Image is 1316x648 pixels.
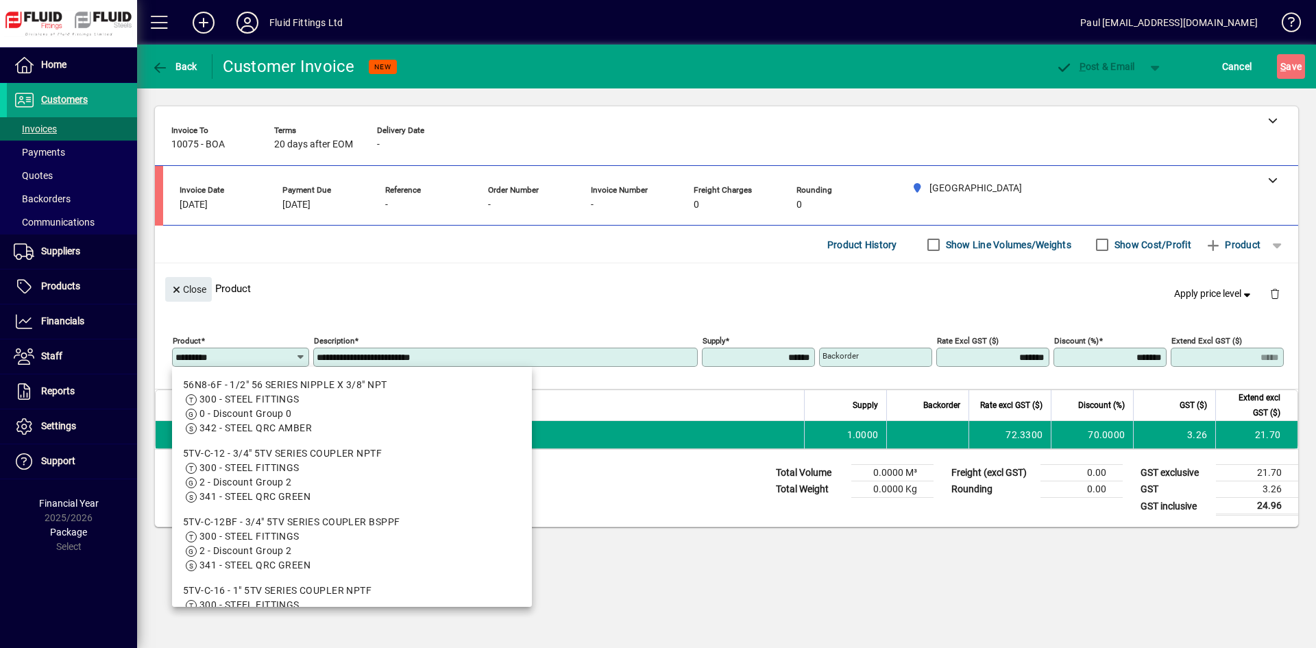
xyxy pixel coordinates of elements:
[937,336,999,346] mat-label: Rate excl GST ($)
[374,62,391,71] span: NEW
[1216,498,1298,515] td: 24.96
[945,481,1040,498] td: Rounding
[199,545,292,556] span: 2 - Discount Group 2
[41,350,62,361] span: Staff
[14,217,95,228] span: Communications
[199,477,292,488] span: 2 - Discount Group 2
[827,234,897,256] span: Product History
[1078,398,1125,413] span: Discount (%)
[14,170,53,181] span: Quotes
[1049,54,1142,79] button: Post & Email
[1215,421,1297,448] td: 21.70
[703,336,725,346] mat-label: Supply
[41,455,75,466] span: Support
[14,123,57,134] span: Invoices
[1174,287,1254,301] span: Apply price level
[822,351,859,361] mat-label: Backorder
[183,378,521,392] div: 56N8-6F - 1/2" 56 SERIES NIPPLE X 3/8" NPT
[853,398,878,413] span: Supply
[226,10,269,35] button: Profile
[851,481,934,498] td: 0.0000 Kg
[137,54,212,79] app-page-header-button: Back
[1271,3,1299,47] a: Knowledge Base
[180,200,208,211] span: [DATE]
[7,409,137,444] a: Settings
[796,200,802,211] span: 0
[7,211,137,234] a: Communications
[1205,234,1260,256] span: Product
[1080,61,1086,72] span: P
[851,465,934,481] td: 0.0000 M³
[1219,54,1256,79] button: Cancel
[847,428,879,442] span: 1.0000
[1134,481,1216,498] td: GST
[7,374,137,409] a: Reports
[694,200,699,211] span: 0
[7,141,137,164] a: Payments
[41,280,80,291] span: Products
[183,515,521,529] div: 5TV-C-12BF - 3/4" 5TV SERIES COUPLER BSPPF
[172,509,532,578] mat-option: 5TV-C-12BF - 3/4" 5TV SERIES COUPLER BSPPF
[172,441,532,509] mat-option: 5TV-C-12 - 3/4" 5TV SERIES COUPLER NPTF
[41,385,75,396] span: Reports
[173,336,201,346] mat-label: Product
[488,200,491,211] span: -
[39,498,99,509] span: Financial Year
[1277,54,1305,79] button: Save
[1222,56,1252,77] span: Cancel
[7,269,137,304] a: Products
[41,59,66,70] span: Home
[274,139,353,150] span: 20 days after EOM
[7,48,137,82] a: Home
[377,139,380,150] span: -
[923,398,960,413] span: Backorder
[7,235,137,269] a: Suppliers
[1171,336,1242,346] mat-label: Extend excl GST ($)
[162,283,215,295] app-page-header-button: Close
[199,599,300,610] span: 300 - STEEL FITTINGS
[1258,287,1291,300] app-page-header-button: Delete
[1198,232,1267,257] button: Product
[769,465,851,481] td: Total Volume
[1258,277,1291,310] button: Delete
[151,61,197,72] span: Back
[314,336,354,346] mat-label: Description
[269,12,343,34] div: Fluid Fittings Ltd
[591,200,594,211] span: -
[1056,61,1135,72] span: ost & Email
[172,372,532,441] mat-option: 56N8-6F - 1/2" 56 SERIES NIPPLE X 3/8" NPT
[1040,465,1123,481] td: 0.00
[199,491,310,502] span: 341 - STEEL QRC GREEN
[980,398,1043,413] span: Rate excl GST ($)
[1169,282,1259,307] button: Apply price level
[183,584,521,598] div: 5TV-C-16 - 1" 5TV SERIES COUPLER NPTF
[182,10,226,35] button: Add
[822,232,903,257] button: Product History
[1180,398,1207,413] span: GST ($)
[148,54,201,79] button: Back
[1051,421,1133,448] td: 70.0000
[7,339,137,374] a: Staff
[199,531,300,542] span: 300 - STEEL FITTINGS
[385,200,388,211] span: -
[41,245,80,256] span: Suppliers
[199,422,312,433] span: 342 - STEEL QRC AMBER
[1080,12,1258,34] div: Paul [EMAIL_ADDRESS][DOMAIN_NAME]
[1133,421,1215,448] td: 3.26
[223,56,355,77] div: Customer Invoice
[1280,61,1286,72] span: S
[50,527,87,538] span: Package
[1280,56,1302,77] span: ave
[1216,465,1298,481] td: 21.70
[183,446,521,461] div: 5TV-C-12 - 3/4" 5TV SERIES COUPLER NPTF
[165,277,212,302] button: Close
[7,304,137,339] a: Financials
[282,200,310,211] span: [DATE]
[943,238,1071,252] label: Show Line Volumes/Weights
[14,147,65,158] span: Payments
[7,164,137,187] a: Quotes
[199,394,300,405] span: 300 - STEEL FITTINGS
[1134,465,1216,481] td: GST exclusive
[1112,238,1191,252] label: Show Cost/Profit
[155,263,1298,313] div: Product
